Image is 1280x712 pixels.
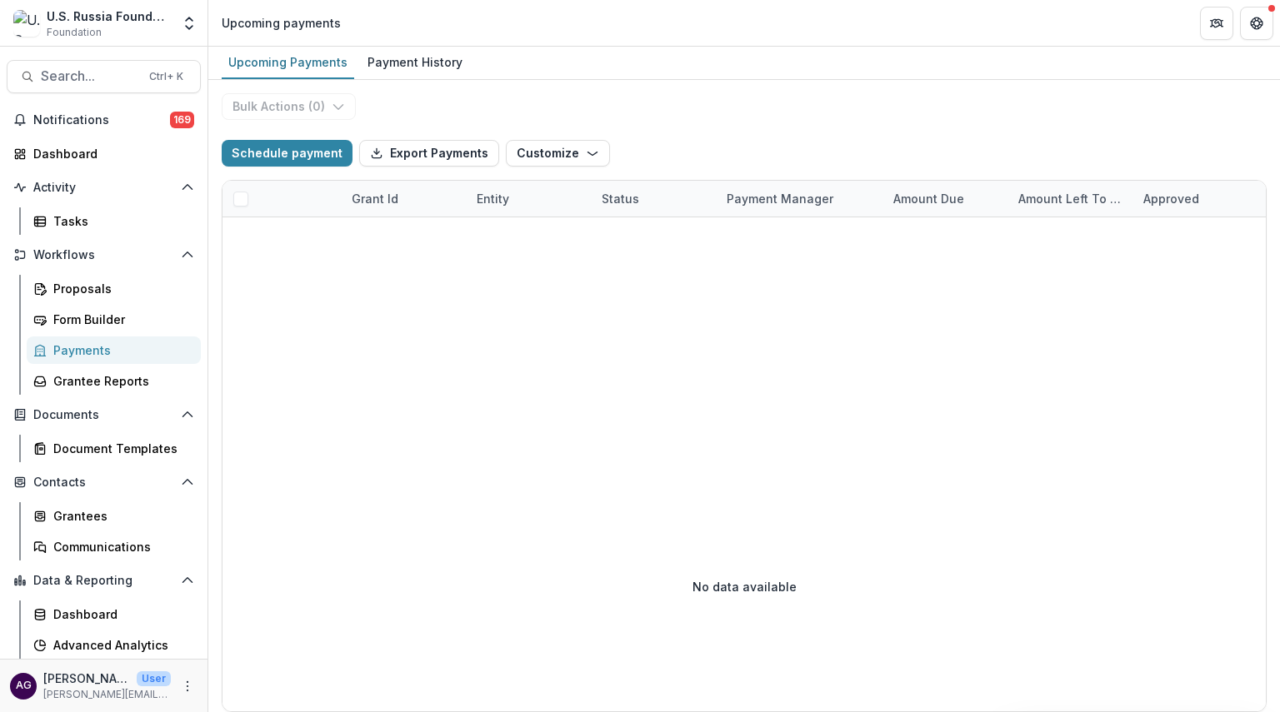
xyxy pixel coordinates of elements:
div: Approved [1133,181,1258,217]
button: Open entity switcher [177,7,201,40]
button: Notifications169 [7,107,201,133]
div: Status [592,190,649,207]
p: User [137,671,171,686]
button: Open Contacts [7,469,201,495]
div: Payment Manager [717,181,883,217]
div: Ctrl + K [146,67,187,86]
a: Dashboard [27,600,201,628]
div: Tasks [53,212,187,230]
nav: breadcrumb [215,11,347,35]
span: Notifications [33,113,170,127]
div: Amount left to be disbursed [1008,181,1133,217]
a: Communications [27,533,201,560]
span: Documents [33,408,174,422]
button: Customize [506,140,610,167]
div: Upcoming Payments [222,50,354,74]
span: Contacts [33,475,174,490]
div: Amount Due [883,181,1008,217]
div: Status [592,181,717,217]
a: Document Templates [27,435,201,462]
div: Payment Manager [717,190,843,207]
div: Dashboard [53,605,187,623]
a: Form Builder [27,306,201,333]
button: Bulk Actions (0) [222,93,356,120]
a: Grantees [27,502,201,530]
span: Activity [33,181,174,195]
button: Open Documents [7,401,201,428]
img: U.S. Russia Foundation [13,10,40,37]
div: Form Builder [53,311,187,328]
p: [PERSON_NAME] [43,670,130,687]
div: Communications [53,538,187,555]
div: Payments [53,341,187,359]
a: Upcoming Payments [222,47,354,79]
span: Workflows [33,248,174,262]
div: Approved [1133,190,1209,207]
div: Grant Id [342,181,467,217]
button: Schedule payment [222,140,352,167]
div: Amount Due [883,190,974,207]
div: Payment History [361,50,469,74]
span: Search... [41,68,139,84]
div: Grantee Reports [53,372,187,390]
div: Grant Id [342,190,408,207]
button: Export Payments [359,140,499,167]
button: Open Workflows [7,241,201,268]
div: Upcoming payments [222,14,341,32]
p: No data available [692,578,797,595]
div: Entity [467,181,592,217]
button: Open Data & Reporting [7,567,201,594]
button: Get Help [1240,7,1273,40]
div: U.S. Russia Foundation [47,7,171,25]
a: Payments [27,336,201,364]
a: Tasks [27,207,201,235]
div: Document Templates [53,440,187,457]
div: Advanced Analytics [53,636,187,654]
div: Alan Griffin [16,680,32,691]
a: Proposals [27,275,201,302]
button: Search... [7,60,201,93]
button: Partners [1200,7,1233,40]
span: Foundation [47,25,102,40]
button: More [177,676,197,696]
div: Entity [467,190,519,207]
div: Dashboard [33,145,187,162]
div: Grantees [53,507,187,525]
span: Data & Reporting [33,574,174,588]
div: Proposals [53,280,187,297]
a: Grantee Reports [27,367,201,395]
a: Payment History [361,47,469,79]
p: [PERSON_NAME][EMAIL_ADDRESS][PERSON_NAME][DOMAIN_NAME] [43,687,171,702]
button: Open Activity [7,174,201,201]
a: Dashboard [7,140,201,167]
span: 169 [170,112,194,128]
a: Advanced Analytics [27,631,201,659]
div: Amount left to be disbursed [1008,190,1133,207]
